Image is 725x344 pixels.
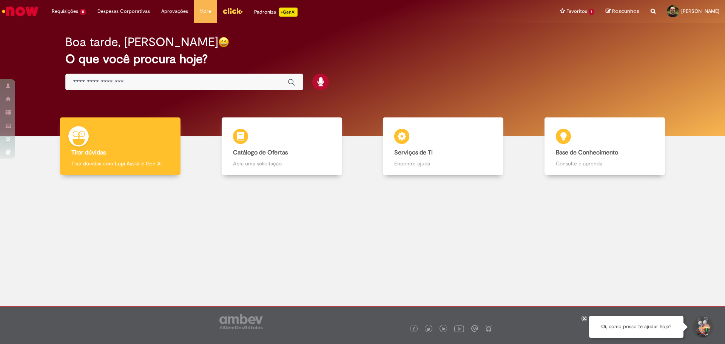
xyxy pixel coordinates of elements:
span: More [199,8,211,15]
img: logo_footer_facebook.png [412,327,416,331]
img: ServiceNow [1,4,40,19]
p: Tirar dúvidas com Lupi Assist e Gen Ai [71,160,169,167]
span: Despesas Corporativas [97,8,150,15]
span: 1 [589,9,594,15]
div: Oi, como posso te ajudar hoje? [589,316,683,338]
button: Iniciar Conversa de Suporte [691,316,714,338]
img: click_logo_yellow_360x200.png [222,5,243,17]
h2: Boa tarde, [PERSON_NAME] [65,35,218,49]
span: Favoritos [566,8,587,15]
a: Serviços de TI Encontre ajuda [362,117,524,175]
b: Tirar dúvidas [71,149,106,156]
a: Tirar dúvidas Tirar dúvidas com Lupi Assist e Gen Ai [40,117,201,175]
a: Catálogo de Ofertas Abra uma solicitação [201,117,363,175]
div: Padroniza [254,8,298,17]
img: logo_footer_youtube.png [454,324,464,333]
p: Encontre ajuda [394,160,492,167]
span: Requisições [52,8,78,15]
span: Rascunhos [612,8,639,15]
b: Base de Conhecimento [556,149,618,156]
img: happy-face.png [218,37,229,48]
p: Consulte e aprenda [556,160,654,167]
span: [PERSON_NAME] [681,8,719,14]
b: Serviços de TI [394,149,433,156]
img: logo_footer_naosei.png [485,325,492,332]
span: Aprovações [161,8,188,15]
img: logo_footer_linkedin.png [442,327,446,332]
p: Abra uma solicitação [233,160,331,167]
p: +GenAi [279,8,298,17]
a: Base de Conhecimento Consulte e aprenda [524,117,686,175]
a: Rascunhos [606,8,639,15]
img: logo_footer_ambev_rotulo_gray.png [219,314,263,329]
img: logo_footer_workplace.png [471,325,478,332]
span: 8 [80,9,86,15]
img: logo_footer_twitter.png [427,327,430,331]
h2: O que você procura hoje? [65,52,660,66]
b: Catálogo de Ofertas [233,149,288,156]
